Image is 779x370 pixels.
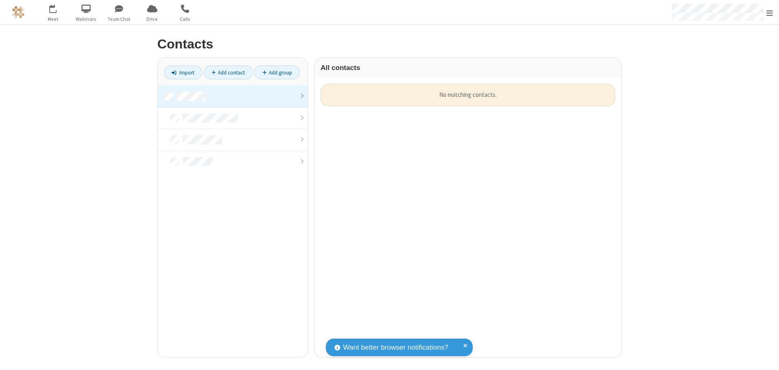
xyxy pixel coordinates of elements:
[315,78,621,357] div: grid
[321,84,615,106] div: No matching contacts.
[104,15,134,23] span: Team Chat
[321,64,615,72] h3: All contacts
[157,37,622,51] h2: Contacts
[343,342,448,353] span: Want better browser notifications?
[71,15,101,23] span: Webinars
[254,66,300,79] a: Add group
[164,66,202,79] a: Import
[38,15,68,23] span: Meet
[170,15,200,23] span: Calls
[55,4,60,11] div: 3
[137,15,167,23] span: Drive
[204,66,253,79] a: Add contact
[12,6,24,18] img: QA Selenium DO NOT DELETE OR CHANGE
